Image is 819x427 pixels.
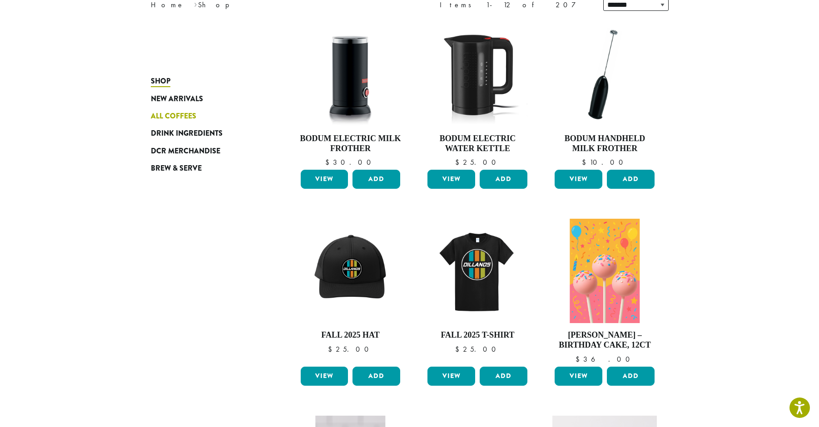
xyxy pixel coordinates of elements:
a: View [555,170,602,189]
h4: Fall 2025 Hat [298,330,403,340]
a: Drink Ingredients [151,125,260,142]
span: Drink Ingredients [151,128,223,139]
button: Add [480,367,527,386]
button: Add [607,367,655,386]
button: Add [480,170,527,189]
span: DCR Merchandise [151,146,220,157]
img: Birthday-Cake.png [570,219,640,323]
a: Brew & Serve [151,160,260,177]
h4: Bodum Electric Milk Frother [298,134,403,153]
bdi: 25.00 [455,344,500,354]
span: $ [455,344,463,354]
a: DCR Merchandise [151,142,260,160]
a: View [301,170,348,189]
button: Add [352,170,400,189]
span: All Coffees [151,111,196,122]
a: View [301,367,348,386]
img: DP3954.01-002.png [298,22,402,127]
a: Fall 2025 Hat $25.00 [298,219,403,363]
span: Shop [151,76,170,87]
a: Fall 2025 T-Shirt $25.00 [425,219,530,363]
bdi: 25.00 [328,344,373,354]
a: New Arrivals [151,90,260,107]
h4: [PERSON_NAME] – Birthday Cake, 12ct [552,330,657,350]
img: DP3955.01.png [425,22,530,127]
a: Bodum Handheld Milk Frother $10.00 [552,22,657,166]
span: $ [328,344,336,354]
span: New Arrivals [151,93,203,105]
button: Add [607,170,655,189]
a: All Coffees [151,108,260,125]
img: DCR-Retro-Three-Strip-Circle-Tee-Fall-WEB-scaled.jpg [425,219,530,323]
bdi: 25.00 [455,157,500,167]
span: Brew & Serve [151,163,202,174]
span: $ [582,157,590,167]
h4: Bodum Electric Water Kettle [425,134,530,153]
h4: Fall 2025 T-Shirt [425,330,530,340]
img: DP3927.01-002.png [552,22,657,127]
a: Bodum Electric Water Kettle $25.00 [425,22,530,166]
a: Bodum Electric Milk Frother $30.00 [298,22,403,166]
h4: Bodum Handheld Milk Frother [552,134,657,153]
a: View [555,367,602,386]
bdi: 10.00 [582,157,627,167]
span: $ [455,157,463,167]
a: View [427,170,475,189]
span: $ [576,354,583,364]
bdi: 36.00 [576,354,634,364]
a: [PERSON_NAME] – Birthday Cake, 12ct $36.00 [552,219,657,363]
img: DCR-Retro-Three-Strip-Circle-Patch-Trucker-Hat-Fall-WEB-scaled.jpg [298,219,402,323]
span: $ [325,157,333,167]
a: View [427,367,475,386]
a: Shop [151,73,260,90]
button: Add [352,367,400,386]
bdi: 30.00 [325,157,375,167]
